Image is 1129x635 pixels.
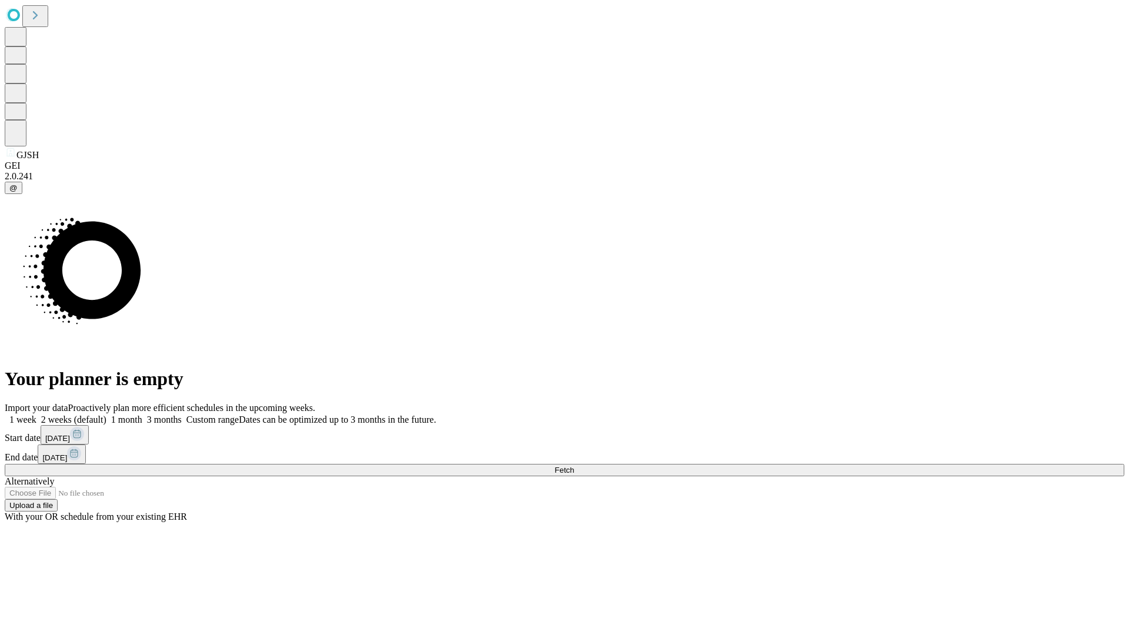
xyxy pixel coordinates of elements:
span: Alternatively [5,476,54,486]
div: End date [5,444,1124,464]
span: [DATE] [45,434,70,443]
button: [DATE] [41,425,89,444]
span: [DATE] [42,453,67,462]
div: GEI [5,161,1124,171]
span: @ [9,183,18,192]
button: @ [5,182,22,194]
div: 2.0.241 [5,171,1124,182]
span: Proactively plan more efficient schedules in the upcoming weeks. [68,403,315,413]
span: 2 weeks (default) [41,415,106,425]
span: 3 months [147,415,182,425]
span: Import your data [5,403,68,413]
button: [DATE] [38,444,86,464]
span: GJSH [16,150,39,160]
span: Custom range [186,415,239,425]
span: Dates can be optimized up to 3 months in the future. [239,415,436,425]
button: Upload a file [5,499,58,512]
button: Fetch [5,464,1124,476]
h1: Your planner is empty [5,368,1124,390]
span: With your OR schedule from your existing EHR [5,512,187,522]
span: Fetch [555,466,574,474]
span: 1 week [9,415,36,425]
div: Start date [5,425,1124,444]
span: 1 month [111,415,142,425]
